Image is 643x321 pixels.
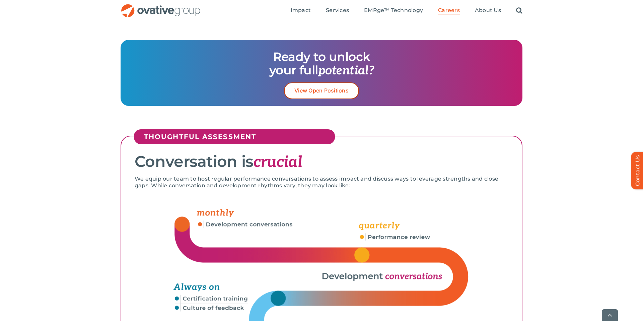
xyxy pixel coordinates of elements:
a: About Us [475,7,501,14]
span: View Open Positions [294,87,349,94]
a: View Open Positions [284,82,359,99]
a: OG_Full_horizontal_RGB [121,3,201,10]
a: Careers [438,7,460,14]
h2: Conversation is [135,153,508,171]
a: Impact [291,7,311,14]
p: We equip our team to host regular performance conversations to assess impact and discuss ways to ... [135,176,508,189]
h5: THOUGHTFUL ASSESSMENT [144,133,332,141]
h3: Ready to unlock your full [127,50,516,77]
a: Services [326,7,349,14]
span: potential? [318,63,374,78]
span: crucial [254,153,302,172]
a: Search [516,7,522,14]
a: EMRge™ Technology [364,7,423,14]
